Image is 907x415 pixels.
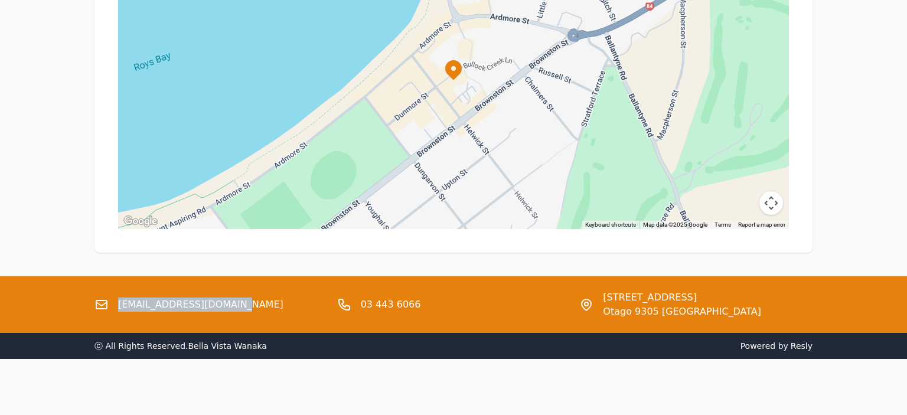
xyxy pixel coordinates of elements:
[791,341,813,351] a: Resly
[585,221,636,229] button: Keyboard shortcuts
[603,290,761,305] span: [STREET_ADDRESS]
[121,214,160,229] img: Google
[643,221,707,228] span: Map data ©2025 Google
[94,341,267,351] span: ⓒ All Rights Reserved. Bella Vista Wanaka
[714,221,731,228] a: Terms (opens in new tab)
[603,305,761,319] span: Otago 9305 [GEOGRAPHIC_DATA]
[361,298,421,312] a: 03 443 6066
[118,298,283,312] a: [EMAIL_ADDRESS][DOMAIN_NAME]
[458,340,813,352] span: Powered by
[759,191,783,215] button: Map camera controls
[738,221,785,228] a: Report a map error
[121,214,160,229] a: Open this area in Google Maps (opens a new window)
